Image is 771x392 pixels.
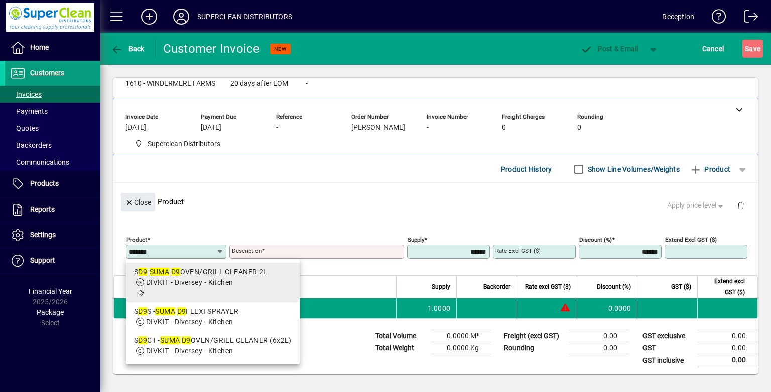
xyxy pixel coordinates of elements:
a: Knowledge Base [704,2,726,35]
td: 0.00 [698,342,758,354]
div: Reception [662,9,694,25]
span: Products [30,179,59,187]
a: Settings [5,223,100,248]
span: Financial Year [29,287,72,295]
span: - [306,80,308,88]
span: 1610 - WINDERMERE FARMS [125,80,215,88]
div: SUPERCLEAN DISTRIBUTORS [197,9,292,25]
span: 1.0000 [428,303,451,313]
span: Back [111,45,145,53]
a: Products [5,171,100,197]
button: Save [742,40,763,58]
span: 0 [502,124,506,132]
td: Total Volume [370,330,431,342]
span: Discount (%) [597,281,631,292]
a: Communications [5,154,100,171]
span: - [276,124,278,132]
span: Invoices [10,90,42,98]
span: Supply [432,281,450,292]
button: Back [108,40,147,58]
label: Show Line Volumes/Weights [586,164,680,174]
div: S S - FLEXI SPRAYER [134,306,292,317]
mat-label: Product [126,236,147,243]
a: Quotes [5,120,100,137]
td: 0.00 [698,354,758,367]
a: Backorders [5,137,100,154]
td: 0.00 [569,342,629,354]
td: Freight (excl GST) [499,330,569,342]
em: D9 [138,307,147,315]
span: DIVKIT - Diversey - Kitchen [146,318,233,326]
td: Rounding [499,342,569,354]
span: Extend excl GST ($) [704,276,745,298]
em: SUMA [155,307,175,315]
td: 0.0000 [577,298,637,318]
em: SUMA [150,268,170,276]
span: P [598,45,602,53]
div: S - OVEN/GRILL CLEANER 2L [134,267,292,277]
em: D9 [138,268,147,276]
span: Rate excl GST ($) [525,281,571,292]
a: Invoices [5,86,100,103]
button: Product History [497,160,556,178]
mat-option: SD9 - SUMA D9 OVEN/GRILL CLEANER 2L [126,263,300,302]
td: GST inclusive [637,354,698,367]
button: Profile [165,8,197,26]
td: GST exclusive [637,330,698,342]
mat-label: Extend excl GST ($) [665,236,717,243]
span: Payments [10,107,48,115]
span: [DATE] [125,124,146,132]
mat-option: SD9S - SUMA D9 FLEXI SPRAYER [126,302,300,331]
em: D9 [177,307,186,315]
td: 0.0000 M³ [431,330,491,342]
span: Quotes [10,124,39,132]
td: 0.0000 Kg [431,342,491,354]
span: Backorder [483,281,510,292]
span: Backorders [10,141,52,149]
mat-label: Discount (%) [579,236,612,243]
span: Close [125,194,151,211]
span: [PERSON_NAME] [351,124,405,132]
span: 20 days after EOM [230,80,288,88]
button: Apply price level [663,197,729,215]
span: DIVKIT - Diversey - Kitchen [146,347,233,355]
button: Post & Email [575,40,644,58]
button: Delete [729,193,753,217]
td: 0.00 [569,330,629,342]
a: Payments [5,103,100,120]
span: Cancel [702,41,724,57]
app-page-header-button: Delete [729,201,753,210]
span: Package [37,308,64,316]
app-page-header-button: Close [118,197,158,206]
span: 0 [577,124,581,132]
span: Product History [501,161,552,177]
button: Add [133,8,165,26]
div: Customer Invoice [163,41,260,57]
td: Total Weight [370,342,431,354]
mat-option: SD9CT - SUMA D9 OVEN/GRILL CLEANER (6x2L) [126,331,300,360]
span: DIVKIT - Diversey - Kitchen [146,278,233,286]
a: Reports [5,197,100,222]
mat-label: Supply [408,236,424,243]
em: D9 [171,268,180,276]
span: Support [30,256,55,264]
td: GST [637,342,698,354]
span: Home [30,43,49,51]
div: Product [113,183,758,220]
span: Communications [10,158,69,166]
span: NEW [274,46,287,52]
td: 0.00 [698,330,758,342]
span: Settings [30,231,56,239]
mat-label: Description [232,247,262,254]
span: Apply price level [667,200,725,211]
div: S CT - OVEN/GRILL CLEANER (6x2L) [134,335,292,346]
a: Support [5,248,100,273]
em: D9 [182,336,191,344]
span: [DATE] [201,124,221,132]
span: ost & Email [580,45,638,53]
span: Customers [30,69,64,77]
span: S [745,45,749,53]
em: SUMA [160,336,180,344]
span: Superclean Distributors [131,138,224,150]
span: GST ($) [671,281,691,292]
